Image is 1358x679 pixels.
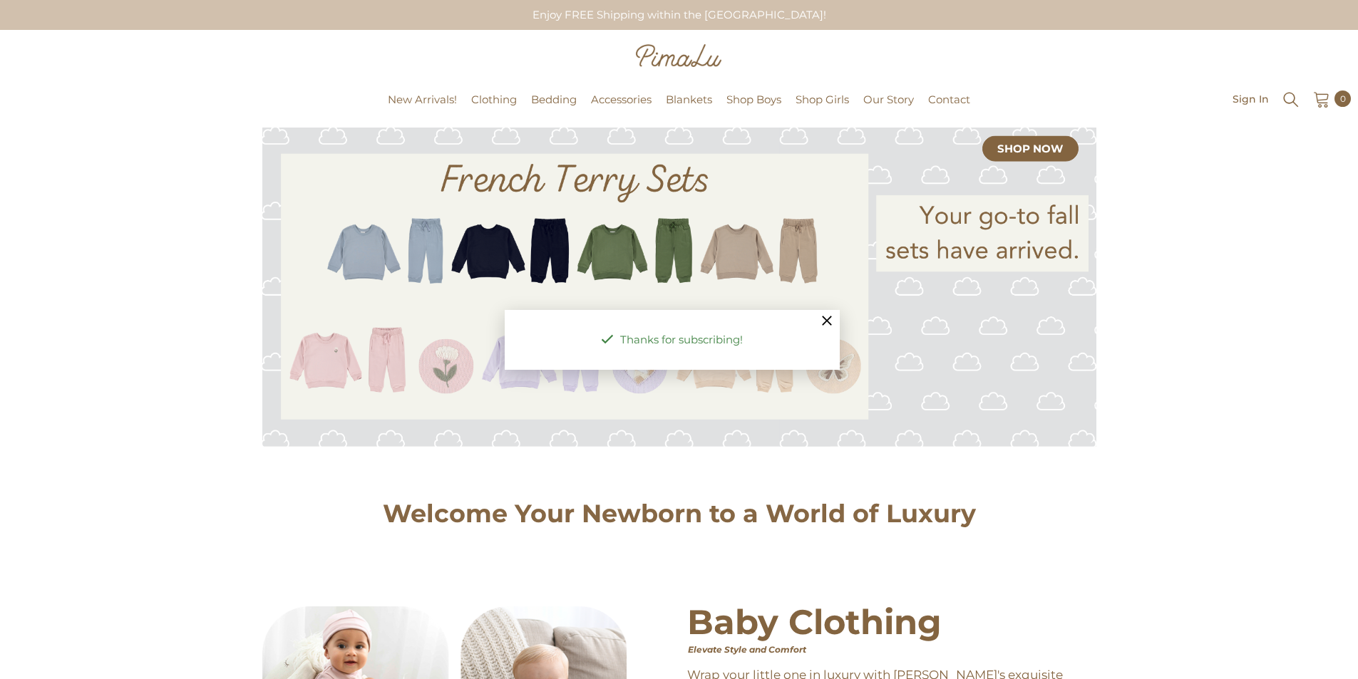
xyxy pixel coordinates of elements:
[719,91,788,128] a: Shop Boys
[788,91,856,128] a: Shop Girls
[7,95,52,105] a: Pimalu
[381,91,464,128] a: New Arrivals!
[659,91,719,128] a: Blankets
[388,93,457,106] span: New Arrivals!
[1340,91,1346,107] span: 0
[262,504,1096,524] h2: Welcome Your Newborn to a World of Luxury
[591,93,652,106] span: Accessories
[815,310,840,335] button: Translation missing: en.cart.ajax_cart.close
[982,136,1079,162] a: Shop Now
[928,93,970,106] span: Contact
[464,91,524,128] a: Clothing
[856,91,921,128] a: Our Story
[687,601,1079,654] span: Baby Clothing
[863,93,914,106] span: Our Story
[520,1,838,28] div: Enjoy FREE Shipping within the [GEOGRAPHIC_DATA]!
[796,93,849,106] span: Shop Girls
[921,91,977,128] a: Contact
[524,91,584,128] a: Bedding
[531,93,577,106] span: Bedding
[1282,89,1300,109] summary: Search
[666,93,712,106] span: Blankets
[688,644,806,655] em: Elevate Style and Comfort
[1233,93,1269,104] a: Sign In
[471,93,517,106] span: Clothing
[1233,94,1269,104] span: Sign In
[636,44,721,67] img: Pimalu
[584,91,659,128] a: Accessories
[726,93,781,106] span: Shop Boys
[620,333,743,346] span: Thanks for subscribing!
